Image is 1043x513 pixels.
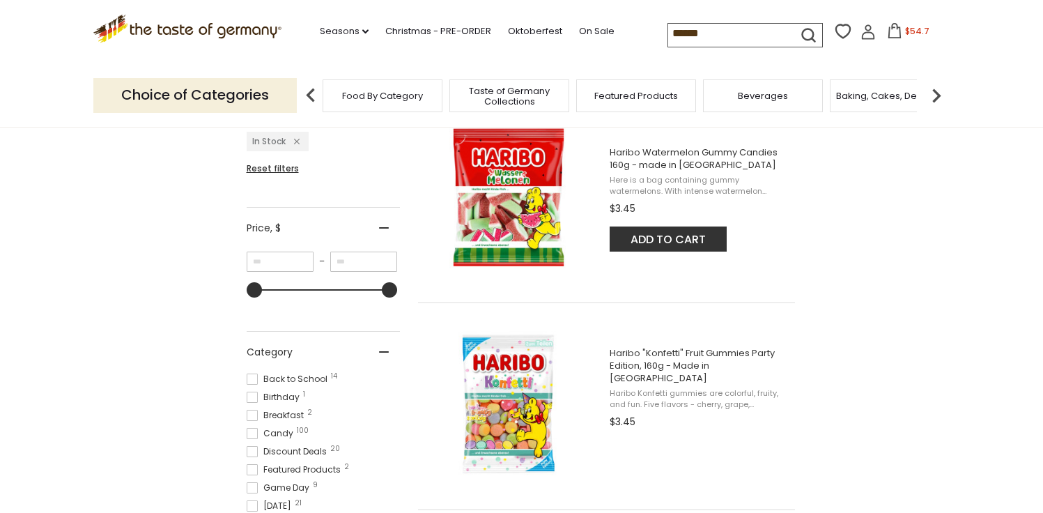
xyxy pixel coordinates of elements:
[738,91,788,101] a: Beverages
[610,146,787,171] span: Haribo Watermelon Gummy Candies 160g - made in [GEOGRAPHIC_DATA]
[247,482,314,494] span: Game Day
[342,91,423,101] a: Food By Category
[303,391,305,398] span: 1
[905,25,929,37] span: $54.7
[610,201,635,216] span: $3.45
[422,317,787,496] a: Haribo
[297,427,309,434] span: 100
[307,409,312,416] span: 2
[313,482,318,489] span: 9
[297,82,325,109] img: previous arrow
[247,373,332,385] span: Back to School
[344,464,349,470] span: 2
[422,110,787,289] a: Haribo Watermelon Gummy Candies 160g - made in Germnay
[247,464,345,476] span: Featured Products
[879,23,938,44] button: $54.7
[252,135,286,147] span: In Stock
[247,221,281,236] span: Price
[836,91,944,101] a: Baking, Cakes, Desserts
[610,227,727,252] button: Add to cart
[247,345,293,360] span: Category
[610,415,635,429] span: $3.45
[422,317,596,491] img: Haribo "Konfetti" Fruit Gummies Made in Germany
[247,500,295,512] span: [DATE]
[508,24,562,39] a: Oktoberfest
[314,255,330,268] span: –
[331,373,337,380] span: 14
[247,409,308,422] span: Breakfast
[270,221,281,235] span: , $
[610,388,787,410] span: Haribo Konfetti gummies are colorful, fruity, and fun. Five flavors - cherry, grape, grapefruit, ...
[247,427,298,440] span: Candy
[422,110,596,284] img: Haribo Watermelon
[594,91,678,101] a: Featured Products
[247,162,299,174] span: Reset filters
[286,135,300,148] div: Remove filter: In Stock
[454,86,565,107] a: Taste of Germany Collections
[330,252,397,272] input: Maximum value
[385,24,491,39] a: Christmas - PRE-ORDER
[295,500,302,507] span: 21
[247,162,400,175] li: Reset filters
[247,445,331,458] span: Discount Deals
[610,175,787,197] span: Here is a bag containing gummy watermelons. With intense watermelon flavor, soft and sweet. Just ...
[247,252,314,272] input: Minimum value
[610,347,787,385] span: Haribo "Konfetti" Fruit Gummies Party Edition, 160g - Made in [GEOGRAPHIC_DATA]
[922,82,950,109] img: next arrow
[247,391,304,404] span: Birthday
[93,78,297,112] p: Choice of Categories
[320,24,369,39] a: Seasons
[330,445,340,452] span: 20
[579,24,615,39] a: On Sale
